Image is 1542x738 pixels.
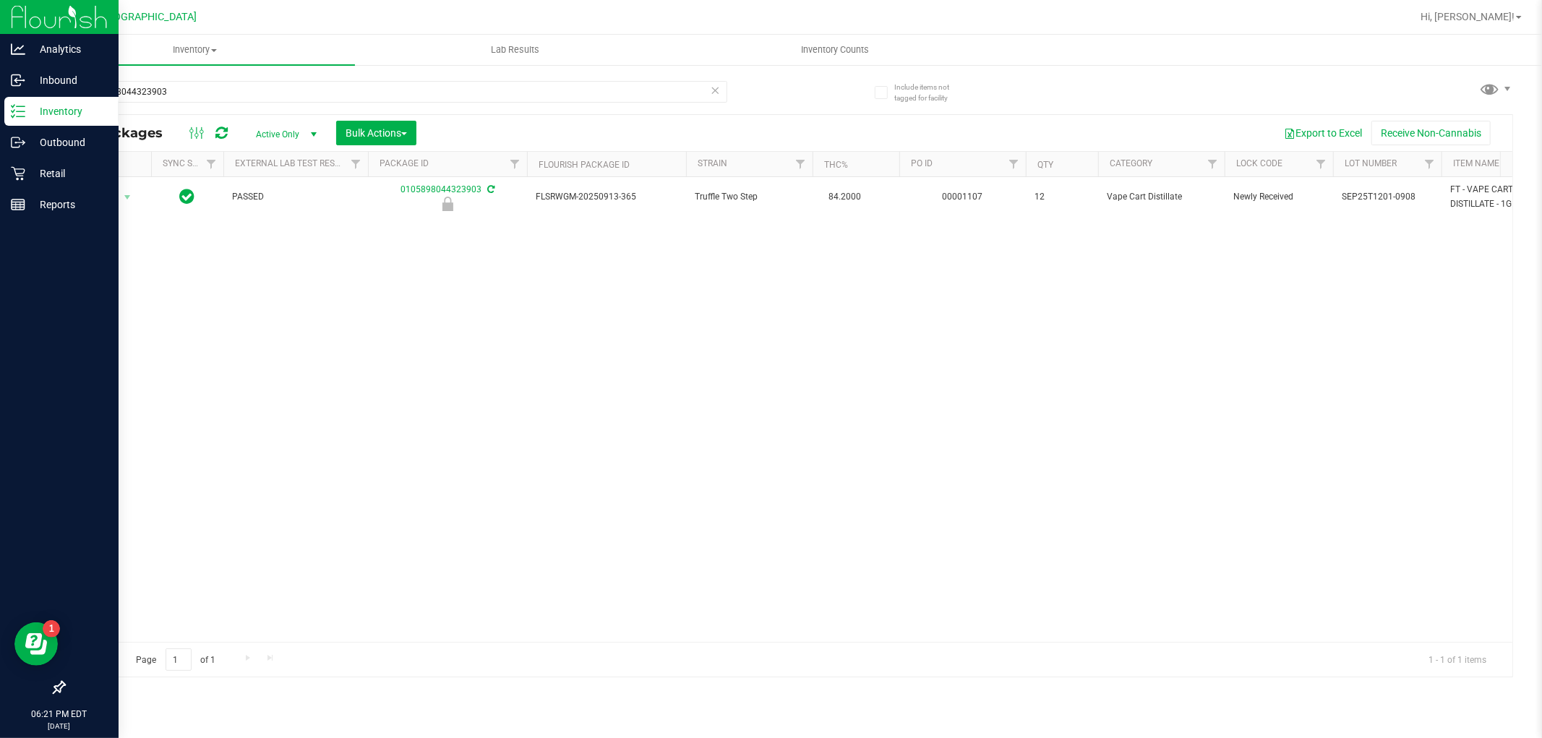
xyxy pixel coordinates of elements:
[43,620,60,638] iframe: Resource center unread badge
[11,104,25,119] inline-svg: Inventory
[1201,152,1225,176] a: Filter
[894,82,967,103] span: Include items not tagged for facility
[380,158,429,168] a: Package ID
[232,190,359,204] span: PASSED
[1421,11,1515,22] span: Hi, [PERSON_NAME]!
[344,152,368,176] a: Filter
[166,648,192,671] input: 1
[782,43,889,56] span: Inventory Counts
[11,166,25,181] inline-svg: Retail
[485,184,494,194] span: Sync from Compliance System
[1371,121,1491,145] button: Receive Non-Cannabis
[1309,152,1333,176] a: Filter
[711,81,721,100] span: Clear
[25,196,112,213] p: Reports
[7,721,112,731] p: [DATE]
[471,43,559,56] span: Lab Results
[1107,190,1216,204] span: Vape Cart Distillate
[98,11,197,23] span: [GEOGRAPHIC_DATA]
[336,121,416,145] button: Bulk Actions
[539,160,630,170] a: Flourish Package ID
[25,40,112,58] p: Analytics
[180,186,195,207] span: In Sync
[7,708,112,721] p: 06:21 PM EDT
[75,125,177,141] span: All Packages
[695,190,804,204] span: Truffle Two Step
[503,152,527,176] a: Filter
[1275,121,1371,145] button: Export to Excel
[1418,152,1442,176] a: Filter
[119,187,137,207] span: select
[536,190,677,204] span: FLSRWGM-20250913-365
[1345,158,1397,168] a: Lot Number
[14,622,58,666] iframe: Resource center
[1342,190,1433,204] span: SEP25T1201-0908
[366,197,529,211] div: Newly Received
[943,192,983,202] a: 00001107
[1236,158,1282,168] a: Lock Code
[35,35,355,65] a: Inventory
[11,135,25,150] inline-svg: Outbound
[911,158,933,168] a: PO ID
[25,103,112,120] p: Inventory
[1417,648,1498,670] span: 1 - 1 of 1 items
[824,160,848,170] a: THC%
[1453,158,1499,168] a: Item Name
[235,158,348,168] a: External Lab Test Result
[1035,190,1089,204] span: 12
[346,127,407,139] span: Bulk Actions
[401,184,481,194] a: 0105898044323903
[821,186,868,207] span: 84.2000
[25,165,112,182] p: Retail
[11,73,25,87] inline-svg: Inbound
[698,158,727,168] a: Strain
[64,81,727,103] input: Search Package ID, Item Name, SKU, Lot or Part Number...
[789,152,813,176] a: Filter
[11,197,25,212] inline-svg: Reports
[25,72,112,89] p: Inbound
[355,35,675,65] a: Lab Results
[1037,160,1053,170] a: Qty
[163,158,218,168] a: Sync Status
[124,648,228,671] span: Page of 1
[200,152,223,176] a: Filter
[1002,152,1026,176] a: Filter
[25,134,112,151] p: Outbound
[35,43,355,56] span: Inventory
[1233,190,1324,204] span: Newly Received
[11,42,25,56] inline-svg: Analytics
[1110,158,1152,168] a: Category
[675,35,995,65] a: Inventory Counts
